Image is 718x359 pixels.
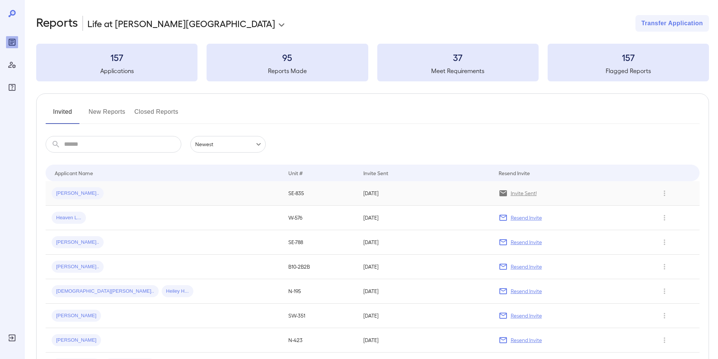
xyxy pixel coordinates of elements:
h3: 95 [207,51,368,63]
td: [DATE] [357,328,492,353]
div: Unit # [288,168,303,177]
td: SE-788 [282,230,357,255]
h5: Applications [36,66,197,75]
button: Transfer Application [635,15,709,32]
h3: 157 [36,51,197,63]
div: FAQ [6,81,18,93]
span: [PERSON_NAME].. [52,190,104,197]
td: [DATE] [357,181,492,206]
p: Resend Invite [511,238,542,246]
h5: Meet Requirements [377,66,539,75]
h2: Reports [36,15,78,32]
div: Log Out [6,332,18,344]
span: [PERSON_NAME] [52,337,101,344]
summary: 157Applications95Reports Made37Meet Requirements157Flagged Reports [36,44,709,81]
td: B10-2B2B [282,255,357,279]
button: New Reports [89,106,126,124]
h3: 37 [377,51,539,63]
span: [PERSON_NAME] [52,312,101,319]
button: Row Actions [658,261,671,273]
p: Life at [PERSON_NAME][GEOGRAPHIC_DATA] [87,17,275,29]
div: Manage Users [6,59,18,71]
div: Reports [6,36,18,48]
button: Row Actions [658,285,671,297]
button: Invited [46,106,80,124]
td: [DATE] [357,206,492,230]
span: [PERSON_NAME].. [52,239,104,246]
td: SE-835 [282,181,357,206]
div: Invite Sent [363,168,388,177]
div: Applicant Name [55,168,93,177]
button: Row Actions [658,310,671,322]
p: Resend Invite [511,214,542,222]
button: Closed Reports [135,106,179,124]
button: Row Actions [658,334,671,346]
td: N-195 [282,279,357,304]
td: W-576 [282,206,357,230]
td: [DATE] [357,304,492,328]
p: Resend Invite [511,287,542,295]
div: Newest [190,136,266,153]
button: Row Actions [658,212,671,224]
td: SW-351 [282,304,357,328]
p: Invite Sent! [511,189,537,197]
span: [PERSON_NAME].. [52,263,104,270]
p: Resend Invite [511,312,542,319]
h5: Reports Made [207,66,368,75]
td: [DATE] [357,230,492,255]
td: N-423 [282,328,357,353]
h5: Flagged Reports [548,66,709,75]
span: Heaven L... [52,214,86,222]
div: Resend Invite [499,168,530,177]
button: Row Actions [658,187,671,199]
span: [DEMOGRAPHIC_DATA][PERSON_NAME].. [52,288,159,295]
td: [DATE] [357,255,492,279]
button: Row Actions [658,236,671,248]
p: Resend Invite [511,336,542,344]
td: [DATE] [357,279,492,304]
h3: 157 [548,51,709,63]
span: Heiley H... [162,288,193,295]
p: Resend Invite [511,263,542,270]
